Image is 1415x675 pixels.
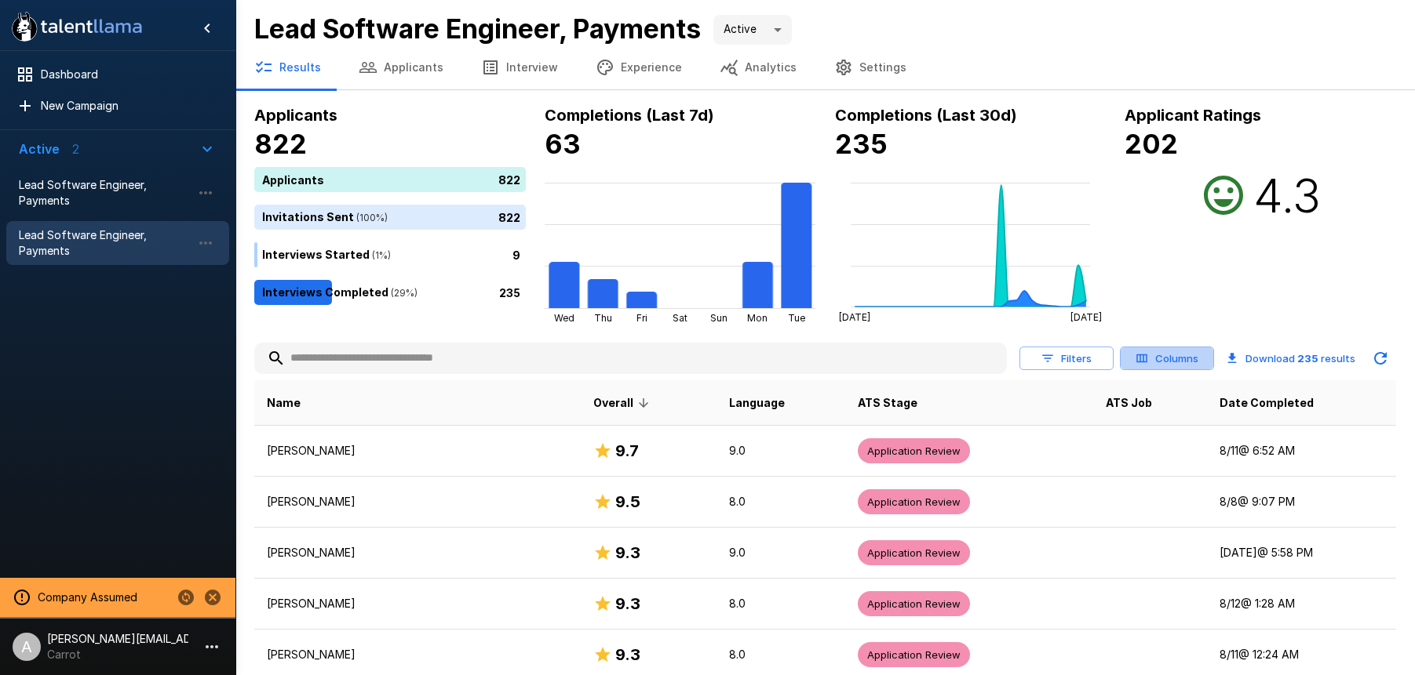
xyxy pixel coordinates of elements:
[1297,352,1318,365] b: 235
[340,45,462,89] button: Applicants
[858,495,970,510] span: Application Review
[729,443,833,459] p: 9.0
[858,444,970,459] span: Application Review
[636,312,647,324] tspan: Fri
[1125,128,1178,160] b: 202
[267,545,568,561] p: [PERSON_NAME]
[267,596,568,611] p: [PERSON_NAME]
[254,13,701,45] b: Lead Software Engineer, Payments
[747,312,768,324] tspan: Mon
[577,45,701,89] button: Experience
[512,246,520,263] p: 9
[594,312,612,324] tspan: Thu
[701,45,815,89] button: Analytics
[729,596,833,611] p: 8.0
[1220,394,1314,412] span: Date Completed
[615,540,640,565] h6: 9.3
[729,394,785,412] span: Language
[858,394,917,412] span: ATS Stage
[498,171,520,187] p: 822
[835,106,1017,125] b: Completions (Last 30d)
[615,642,640,667] h6: 9.3
[615,438,639,463] h6: 9.7
[615,489,640,514] h6: 9.5
[858,546,970,561] span: Application Review
[267,647,568,662] p: [PERSON_NAME]
[1019,347,1114,371] button: Filters
[835,128,888,160] b: 235
[858,648,970,662] span: Application Review
[267,394,301,412] span: Name
[554,312,574,324] tspan: Wed
[1120,347,1214,371] button: Columns
[254,128,307,160] b: 822
[267,494,568,510] p: [PERSON_NAME]
[839,311,870,323] tspan: [DATE]
[713,15,792,45] div: Active
[787,312,804,324] tspan: Tue
[815,45,925,89] button: Settings
[673,312,687,324] tspan: Sat
[235,45,340,89] button: Results
[1207,426,1396,477] td: 8/11 @ 6:52 AM
[545,128,581,160] b: 63
[615,591,640,616] h6: 9.3
[267,443,568,459] p: [PERSON_NAME]
[1207,477,1396,528] td: 8/8 @ 9:07 PM
[499,284,520,300] p: 235
[858,597,970,611] span: Application Review
[1125,106,1261,125] b: Applicant Ratings
[710,312,728,324] tspan: Sun
[1253,167,1321,223] h2: 4.3
[1207,528,1396,579] td: [DATE] @ 5:58 PM
[545,106,714,125] b: Completions (Last 7d)
[1207,579,1396,630] td: 8/12 @ 1:28 AM
[462,45,577,89] button: Interview
[729,647,833,662] p: 8.0
[1220,343,1362,374] button: Download 235 results
[1070,311,1102,323] tspan: [DATE]
[593,394,654,412] span: Overall
[498,209,520,225] p: 822
[254,106,337,125] b: Applicants
[1106,394,1152,412] span: ATS Job
[729,494,833,510] p: 8.0
[729,545,833,561] p: 9.0
[1365,343,1396,374] button: Updated Today - 7:55 PM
